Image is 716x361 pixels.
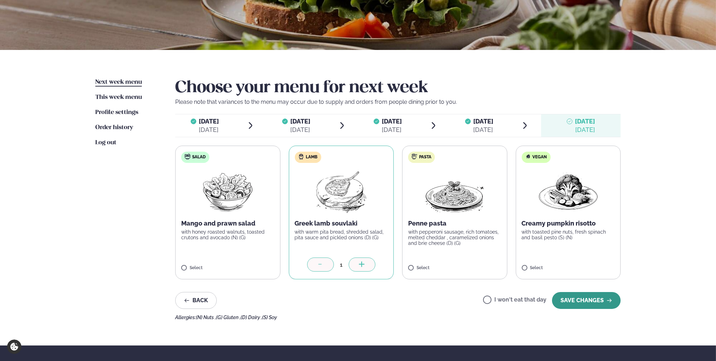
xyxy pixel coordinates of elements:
span: Vegan [533,154,547,160]
div: [DATE] [382,126,402,134]
span: (G) Gluten , [216,315,241,320]
img: Vegan.svg [525,154,531,159]
p: with honey roasted walnuts, toasted crutons and avocado (N) (G) [181,229,274,240]
span: Order history [95,125,133,131]
p: Mango and prawn salad [181,219,274,228]
a: Profile settings [95,108,138,117]
p: Creamy pumpkin risotto [522,219,615,228]
p: Penne pasta [408,219,501,228]
div: [DATE] [199,126,219,134]
p: Greek lamb souvlaki [295,219,388,228]
button: Back [175,292,217,309]
span: Salad [192,154,206,160]
img: Lamb.svg [298,154,304,159]
div: [DATE] [474,126,494,134]
span: Profile settings [95,109,138,115]
span: Lamb [306,154,317,160]
div: [DATE] [291,126,311,134]
span: [DATE] [575,118,595,125]
span: (D) Dairy , [241,315,262,320]
span: Pasta [419,154,431,160]
span: (N) Nuts , [196,315,216,320]
img: salad.svg [185,154,190,159]
img: Vegan.png [537,169,599,214]
img: Salad.png [197,169,259,214]
a: Cookie settings [7,340,21,354]
span: (S) Soy [262,315,277,320]
a: This week menu [95,93,142,102]
h2: Choose your menu for next week [175,78,621,98]
img: Spagetti.png [424,169,486,214]
div: [DATE] [575,126,595,134]
img: Lamb-Meat.png [310,169,372,214]
span: Next week menu [95,79,142,85]
a: Log out [95,139,116,147]
button: SAVE CHANGES [552,292,621,309]
span: This week menu [95,94,142,100]
p: with toasted pine nuts, fresh spinach and basil pesto (S) (N) [522,229,615,240]
img: pasta.svg [412,154,417,159]
div: 1 [334,261,349,269]
div: Allergies: [175,315,621,320]
p: with pepperoni sausage, rich tomatoes, melted cheddar , caramelized onions and brie cheese (D) (G) [408,229,501,246]
span: Log out [95,140,116,146]
p: Please note that variances to the menu may occur due to supply and orders from people dining prio... [175,98,621,106]
span: [DATE] [382,118,402,125]
span: [DATE] [291,118,311,125]
p: with warm pita bread, shredded salad, pita sauce and pickled onions (D) (G) [295,229,388,240]
a: Order history [95,123,133,132]
span: [DATE] [474,118,494,125]
span: [DATE] [199,118,219,125]
a: Next week menu [95,78,142,87]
